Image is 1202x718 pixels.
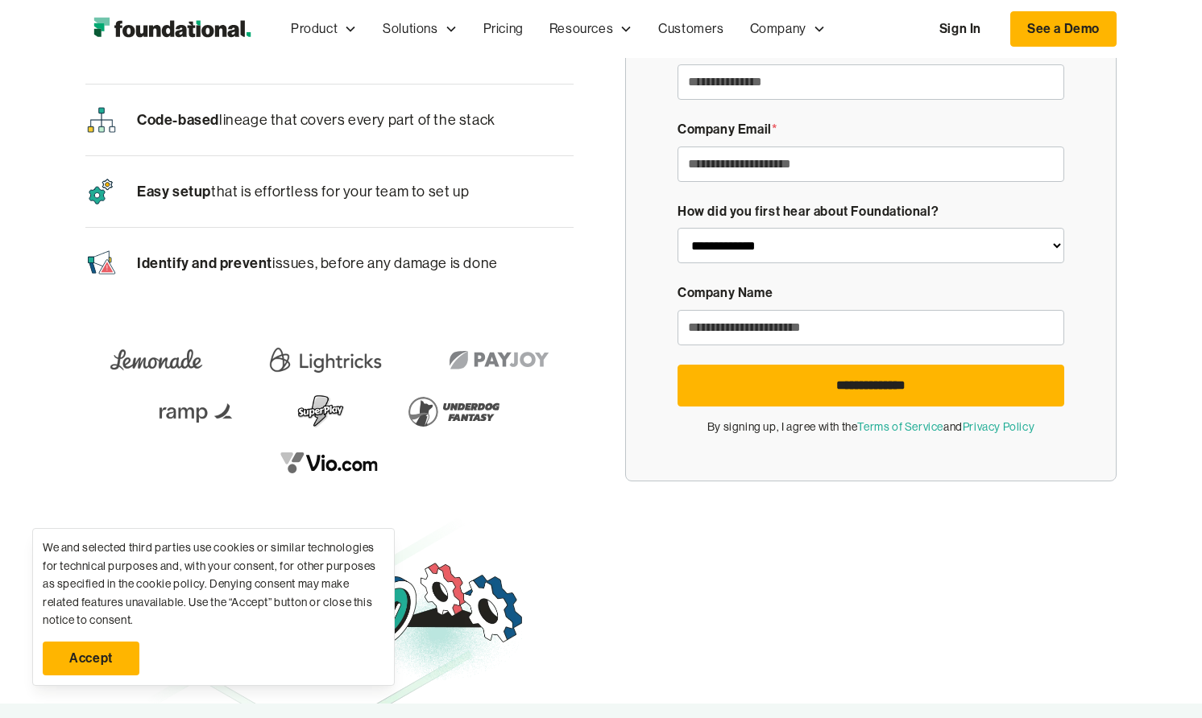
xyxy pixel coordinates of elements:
div: Solutions [383,19,437,39]
img: Ramp Logo [149,389,246,434]
div: Resources [537,2,645,56]
div: Company Name [678,283,1064,303]
p: issues, before any damage is done [137,251,498,276]
a: Terms of Service [857,420,943,433]
img: Data Contracts Icon [85,247,118,279]
div: Company [737,2,839,56]
img: Lightricks Logo [264,337,387,382]
img: Underdog Fantasy Logo [397,389,510,434]
a: Customers [645,2,736,56]
p: that is effortless for your team to set up [137,179,469,204]
img: Streamline code icon [85,104,118,136]
iframe: Chat Widget [912,531,1202,718]
a: Privacy Policy [963,420,1034,433]
a: See a Demo [1010,11,1117,47]
a: Accept [43,642,139,675]
a: Sign In [923,12,997,46]
img: Foundational Logo [85,13,259,45]
div: Company [750,19,806,39]
div: Product [278,2,370,56]
div: Resources [549,19,613,39]
span: Code-based [137,110,219,129]
div: How did you first hear about Foundational? [678,201,1064,222]
img: vio logo [269,440,390,485]
div: By signing up, I agree with the and [678,418,1064,435]
div: Solutions [370,2,470,56]
span: Easy setup [137,182,211,200]
form: Demo Form [678,38,1064,435]
img: Payjoy logo [438,337,560,382]
span: Identify and prevent [137,254,272,272]
div: Product [291,19,338,39]
a: Pricing [470,2,537,56]
p: lineage that covers every part of the stack [137,108,495,133]
div: Company Email [678,119,1064,140]
div: We and selected third parties use cookies or similar technologies for technical purposes and, wit... [43,538,384,629]
img: Lemonade Logo [100,337,213,382]
a: home [85,13,259,45]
